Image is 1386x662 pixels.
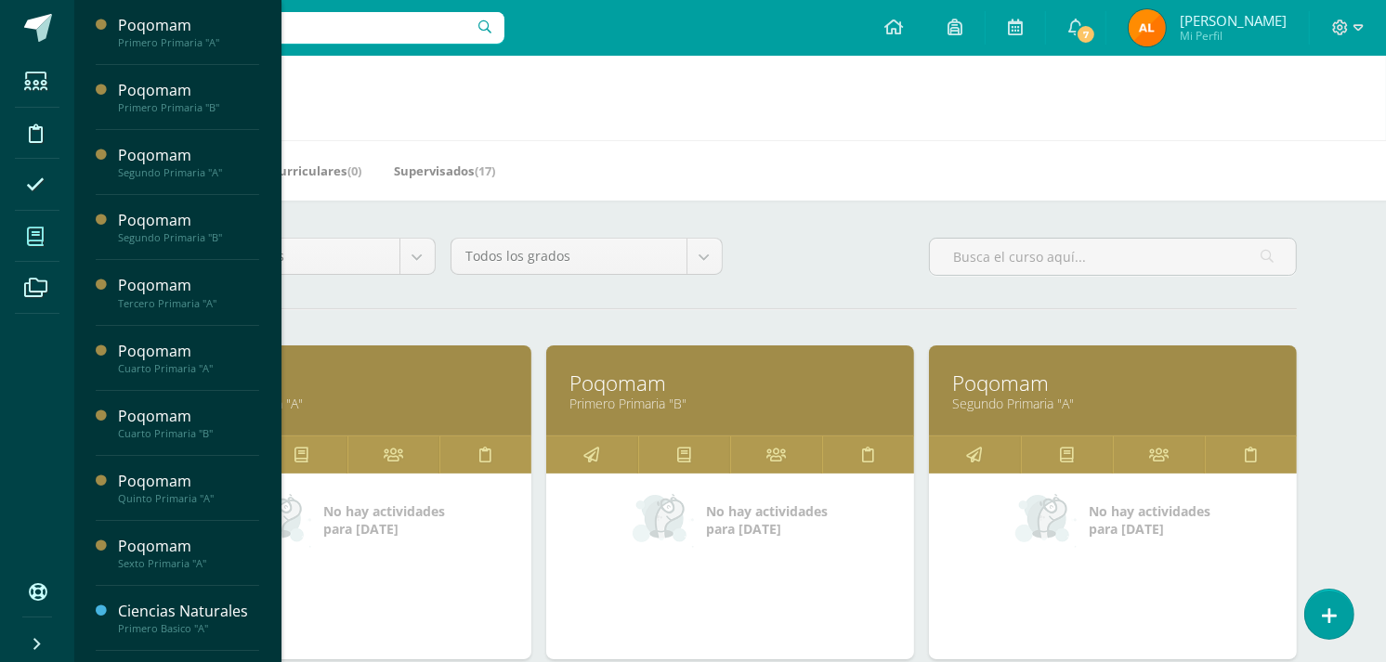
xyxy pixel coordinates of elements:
a: PoqomamCuarto Primaria "A" [118,341,259,375]
div: Poqomam [118,80,259,101]
a: PoqomamTercero Primaria "A" [118,275,259,309]
a: Primero Primaria "A" [187,395,508,412]
a: Primero Primaria "B" [569,395,891,412]
div: Tercero Primaria "A" [118,297,259,310]
div: Poqomam [118,536,259,557]
a: PoqomamSexto Primaria "A" [118,536,259,570]
span: [PERSON_NAME] [1180,11,1287,30]
div: Primero Primaria "A" [118,36,259,49]
div: Segundo Primaria "B" [118,231,259,244]
div: Poqomam [118,406,259,427]
a: Ciencias NaturalesPrimero Basico "A" [118,601,259,635]
span: No hay actividades para [DATE] [707,502,829,538]
div: Primero Basico "A" [118,622,259,635]
a: Supervisados(17) [394,156,495,186]
span: (0) [347,162,361,179]
div: Poqomam [118,210,259,231]
a: Poqomam [952,369,1274,397]
div: Primero Primaria "B" [118,101,259,114]
div: Cuarto Primaria "B" [118,427,259,440]
div: Sexto Primaria "A" [118,557,259,570]
div: Poqomam [118,15,259,36]
span: No hay actividades para [DATE] [324,502,446,538]
a: PoqomamQuinto Primaria "A" [118,471,259,505]
input: Busca el curso aquí... [930,239,1296,275]
span: (17) [475,162,495,179]
img: 7c522403d9ccf42216f7c099d830469e.png [1129,9,1166,46]
a: Poqomam [187,369,508,397]
div: Poqomam [118,275,259,296]
span: Todos los grados [465,239,673,274]
a: Todos los niveles [164,239,435,274]
div: Ciencias Naturales [118,601,259,622]
a: Todos los grados [451,239,722,274]
a: PoqomamPrimero Primaria "A" [118,15,259,49]
a: Poqomam [569,369,891,397]
div: Quinto Primaria "A" [118,492,259,505]
img: no_activities_small.png [633,492,694,548]
div: Segundo Primaria "A" [118,166,259,179]
a: Segundo Primaria "A" [952,395,1274,412]
a: PoqomamPrimero Primaria "B" [118,80,259,114]
a: PoqomamSegundo Primaria "B" [118,210,259,244]
div: Poqomam [118,341,259,362]
img: no_activities_small.png [1015,492,1077,548]
div: Poqomam [118,145,259,166]
div: Poqomam [118,471,259,492]
span: Mi Perfil [1180,28,1287,44]
a: PoqomamSegundo Primaria "A" [118,145,259,179]
div: Cuarto Primaria "A" [118,362,259,375]
a: PoqomamCuarto Primaria "B" [118,406,259,440]
a: Mis Extracurriculares(0) [216,156,361,186]
span: Todos los niveles [178,239,386,274]
input: Busca un usuario... [86,12,504,44]
span: No hay actividades para [DATE] [1090,502,1211,538]
span: 7 [1076,24,1096,45]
